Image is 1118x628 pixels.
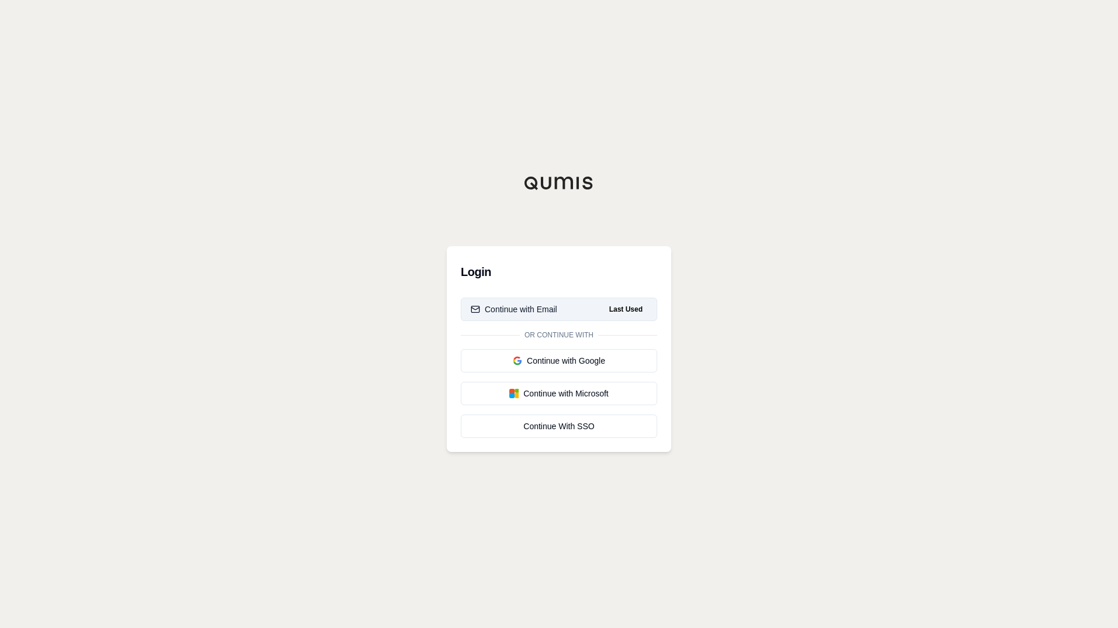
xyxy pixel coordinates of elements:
[471,420,647,432] div: Continue With SSO
[471,388,647,399] div: Continue with Microsoft
[461,298,657,321] button: Continue with EmailLast Used
[524,176,594,190] img: Qumis
[461,382,657,405] button: Continue with Microsoft
[461,415,657,438] a: Continue With SSO
[471,355,647,367] div: Continue with Google
[461,349,657,372] button: Continue with Google
[520,330,598,340] span: Or continue with
[461,260,657,284] h3: Login
[471,303,557,315] div: Continue with Email
[605,302,647,316] span: Last Used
